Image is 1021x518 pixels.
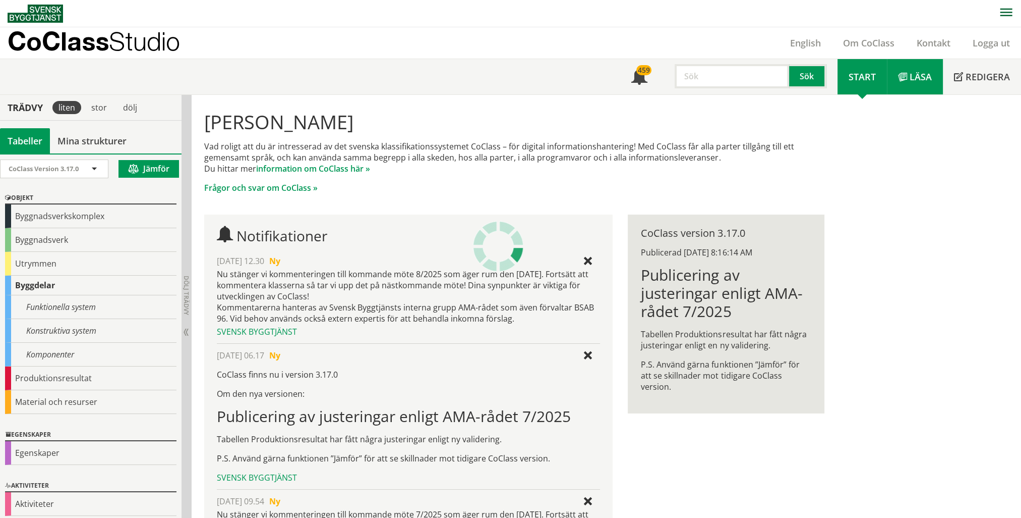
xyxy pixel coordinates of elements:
a: Frågor och svar om CoClass » [204,182,318,193]
span: Ny [269,350,280,361]
p: CoClass finns nu i version 3.17.0 [217,369,599,380]
p: Om den nya versionen: [217,388,599,399]
a: Logga ut [962,37,1021,49]
div: Byggnadsverkskomplex [5,204,176,228]
p: CoClass [8,35,180,47]
span: Dölj trädvy [182,276,191,315]
a: Mina strukturer [50,128,134,153]
p: Vad roligt att du är intresserad av det svenska klassifikationssystemet CoClass – för digital inf... [204,141,824,174]
span: [DATE] 09.54 [217,496,264,507]
div: Aktiviteter [5,480,176,492]
a: Läsa [887,59,943,94]
span: Läsa [910,71,932,83]
button: Sök [789,64,826,88]
div: Publicerad [DATE] 8:16:14 AM [641,247,811,258]
div: dölj [117,101,143,114]
div: CoClass version 3.17.0 [641,228,811,239]
a: English [779,37,832,49]
span: Ny [269,496,280,507]
img: Laddar [473,221,523,272]
div: Material och resurser [5,390,176,414]
p: P.S. Använd gärna funktionen ”Jämför” för att se skillnader mot tidigare CoClass version. [217,453,599,464]
a: Kontakt [906,37,962,49]
div: Nu stänger vi kommenteringen till kommande möte 8/2025 som äger rum den [DATE]. Fortsätt att komm... [217,269,599,324]
span: Start [849,71,876,83]
div: liten [52,101,81,114]
span: [DATE] 06.17 [217,350,264,361]
button: Jämför [118,160,179,178]
a: Om CoClass [832,37,906,49]
h1: Publicering av justeringar enligt AMA-rådet 7/2025 [641,266,811,321]
span: Notifikationer [631,70,647,86]
div: Byggdelar [5,276,176,295]
div: Egenskaper [5,429,176,441]
div: Svensk Byggtjänst [217,472,599,483]
a: CoClassStudio [8,27,202,59]
span: Redigera [966,71,1010,83]
div: Trädvy [2,102,48,113]
div: Egenskaper [5,441,176,465]
div: Byggnadsverk [5,228,176,252]
div: stor [85,101,113,114]
a: 459 [620,59,658,94]
div: Objekt [5,192,176,204]
div: Aktiviteter [5,492,176,516]
a: Start [837,59,887,94]
a: information om CoClass här » [256,163,370,174]
span: [DATE] 12.30 [217,255,264,267]
p: Tabellen Produktionsresultat har fått några justeringar enligt en ny validering. [641,329,811,351]
h1: [PERSON_NAME] [204,111,824,133]
div: Komponenter [5,343,176,367]
p: P.S. Använd gärna funktionen ”Jämför” för att se skillnader mot tidigare CoClass version. [641,359,811,392]
span: Studio [109,26,180,56]
div: Konstruktiva system [5,319,176,343]
p: Tabellen Produktionsresultat har fått några justeringar enligt ny validering. [217,434,599,445]
div: Funktionella system [5,295,176,319]
div: Produktionsresultat [5,367,176,390]
img: Svensk Byggtjänst [8,5,63,23]
div: Utrymmen [5,252,176,276]
div: Svensk Byggtjänst [217,326,599,337]
span: Ny [269,255,280,267]
span: Notifikationer [236,226,327,245]
span: CoClass Version 3.17.0 [9,164,79,173]
a: Redigera [943,59,1021,94]
h1: Publicering av justeringar enligt AMA-rådet 7/2025 [217,407,599,426]
div: 459 [636,65,651,75]
input: Sök [675,64,789,88]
